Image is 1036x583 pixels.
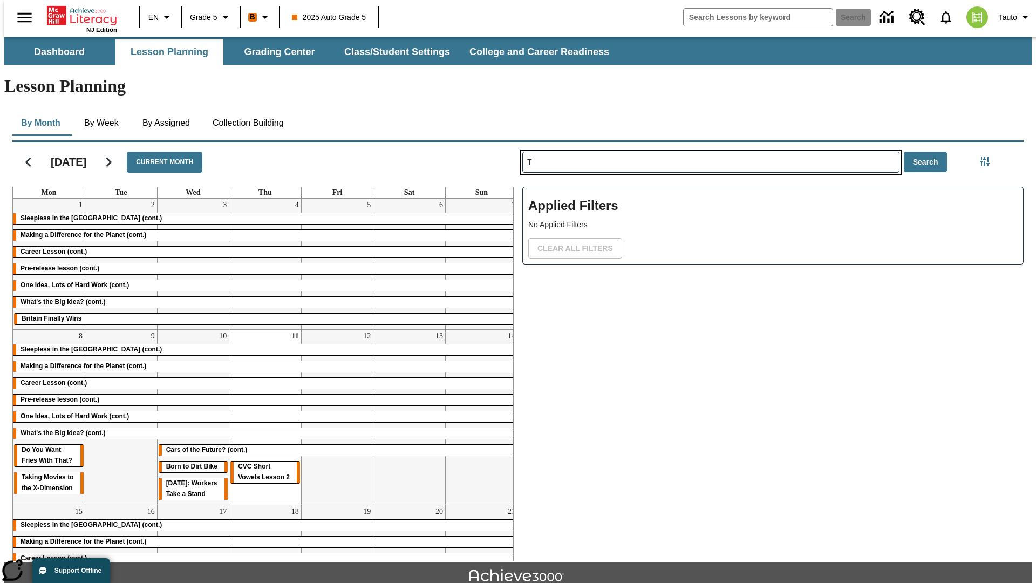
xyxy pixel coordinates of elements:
[293,199,301,212] a: September 4, 2025
[217,505,229,518] a: September 17, 2025
[13,378,517,389] div: Career Lesson (cont.)
[115,39,223,65] button: Lesson Planning
[13,520,517,531] div: Sleepless in the Animal Kingdom (cont.)
[9,2,40,33] button: Open side menu
[336,39,459,65] button: Class/Student Settings
[974,151,996,172] button: Filters Side menu
[159,462,228,472] div: Born to Dirt Bike
[301,199,373,330] td: September 5, 2025
[166,479,217,498] span: Labor Day: Workers Take a Stand
[994,8,1036,27] button: Profile/Settings
[226,39,333,65] button: Grading Center
[95,148,122,176] button: Next
[514,138,1024,561] div: Search
[190,12,217,23] span: Grade 5
[13,428,517,439] div: What's the Big Idea? (cont.)
[149,199,157,212] a: September 2, 2025
[14,445,84,466] div: Do You Want Fries With That?
[13,395,517,405] div: Pre-release lesson (cont.)
[15,148,42,176] button: Previous
[13,280,517,291] div: One Idea, Lots of Hard Work (cont.)
[528,193,1018,219] h2: Applied Filters
[21,412,129,420] span: One Idea, Lots of Hard Work (cont.)
[21,345,162,353] span: Sleepless in the Animal Kingdom (cont.)
[301,329,373,505] td: September 12, 2025
[238,463,290,481] span: CVC Short Vowels Lesson 2
[13,199,85,330] td: September 1, 2025
[85,199,158,330] td: September 2, 2025
[21,429,106,437] span: What's the Big Idea? (cont.)
[12,110,69,136] button: By Month
[32,558,110,583] button: Support Offline
[134,110,199,136] button: By Assigned
[244,8,276,27] button: Boost Class color is orange. Change class color
[966,6,988,28] img: avatar image
[365,199,373,212] a: September 5, 2025
[13,411,517,422] div: One Idea, Lots of Hard Work (cont.)
[229,329,302,505] td: September 11, 2025
[21,521,162,528] span: Sleepless in the Animal Kingdom (cont.)
[221,199,229,212] a: September 3, 2025
[229,199,302,330] td: September 4, 2025
[204,110,292,136] button: Collection Building
[250,10,255,24] span: B
[51,155,86,168] h2: [DATE]
[21,554,87,562] span: Career Lesson (cont.)
[217,330,229,343] a: September 10, 2025
[999,12,1017,23] span: Tauto
[22,446,72,464] span: Do You Want Fries With That?
[13,213,517,224] div: Sleepless in the Animal Kingdom (cont.)
[157,199,229,330] td: September 3, 2025
[461,39,618,65] button: College and Career Readiness
[361,505,373,518] a: September 19, 2025
[77,330,85,343] a: September 8, 2025
[183,187,202,198] a: Wednesday
[149,330,157,343] a: September 9, 2025
[21,362,146,370] span: Making a Difference for the Planet (cont.)
[445,199,517,330] td: September 7, 2025
[166,463,217,470] span: Born to Dirt Bike
[292,12,366,23] span: 2025 Auto Grade 5
[21,379,87,387] span: Career Lesson (cont.)
[73,505,85,518] a: September 15, 2025
[13,297,517,308] div: What's the Big Idea? (cont.)
[445,329,517,505] td: September 14, 2025
[21,298,106,306] span: What's the Big Idea? (cont.)
[903,3,932,32] a: Resource Center, Will open in new tab
[904,152,948,173] button: Search
[21,281,129,289] span: One Idea, Lots of Hard Work (cont.)
[85,329,158,505] td: September 9, 2025
[13,537,517,547] div: Making a Difference for the Planet (cont.)
[13,263,517,274] div: Pre-release lesson (cont.)
[509,199,517,212] a: September 7, 2025
[148,12,159,23] span: EN
[54,567,101,574] span: Support Offline
[873,3,903,32] a: Data Center
[47,5,117,26] a: Home
[77,199,85,212] a: September 1, 2025
[230,462,300,483] div: CVC Short Vowels Lesson 2
[13,230,517,241] div: Making a Difference for the Planet (cont.)
[21,396,99,403] span: Pre-release lesson (cont.)
[473,187,490,198] a: Sunday
[145,505,157,518] a: September 16, 2025
[433,505,445,518] a: September 20, 2025
[39,187,59,198] a: Monday
[13,553,517,564] div: Career Lesson (cont.)
[186,8,236,27] button: Grade: Grade 5, Select a grade
[21,248,87,255] span: Career Lesson (cont.)
[21,231,146,239] span: Making a Difference for the Planet (cont.)
[684,9,833,26] input: search field
[960,3,994,31] button: Select a new avatar
[373,329,446,505] td: September 13, 2025
[21,265,99,272] span: Pre-release lesson (cont.)
[74,110,128,136] button: By Week
[86,26,117,33] span: NJ Edition
[256,187,274,198] a: Thursday
[528,219,1018,231] p: No Applied Filters
[932,3,960,31] a: Notifications
[289,505,301,518] a: September 18, 2025
[13,247,517,257] div: Career Lesson (cont.)
[522,187,1024,265] div: Applied Filters
[166,446,248,453] span: Cars of the Future? (cont.)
